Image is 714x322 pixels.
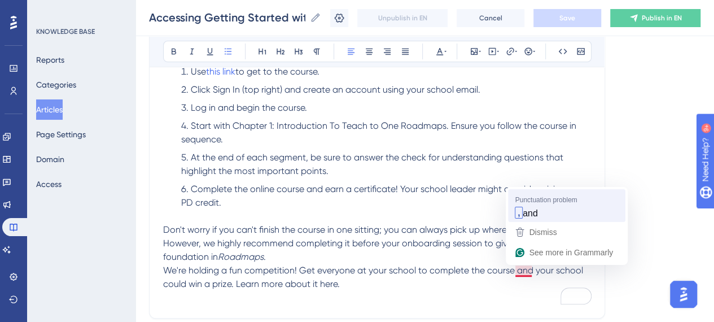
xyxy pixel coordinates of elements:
button: Reports [36,50,64,70]
span: Log in and begin the course. [191,102,307,113]
span: Start with Chapter 1: Introduction To Teach to One Roadmaps. Ensure you follow the course in sequ... [181,120,579,145]
button: Categories [36,75,76,95]
span: We're holding a fun competition! Get everyone at your school to complete the course and your scho... [163,265,585,289]
span: Need Help? [27,3,71,16]
em: Roadmaps [218,251,264,262]
span: Click Sign In (top right) and create an account using your school email. [191,84,480,95]
button: Publish in EN [610,9,700,27]
a: this link [206,66,235,77]
iframe: UserGuiding AI Assistant Launcher [667,277,700,311]
div: 9+ [77,6,84,15]
div: KNOWLEDGE BASE [36,27,95,36]
button: Articles [36,99,63,120]
button: Unpublish in EN [357,9,448,27]
span: Use [191,66,206,77]
button: Domain [36,149,64,169]
span: to get to the course. [235,66,319,77]
span: Don't worry if you can't finish the course in one sitting; you can always pick up where you left ... [163,224,561,262]
button: Save [533,9,601,27]
div: To enrich screen reader interactions, please activate Accessibility in Grammarly extension settings [163,47,591,304]
span: At the end of each segment, be sure to answer the check for understanding questions that highligh... [181,152,566,176]
span: Save [559,14,575,23]
span: Complete the online course and earn a certificate! Your school leader might consider giving you P... [181,184,585,208]
span: Publish in EN [642,14,682,23]
span: . [264,251,266,262]
button: Cancel [457,9,524,27]
input: Article Name [149,10,305,25]
span: Cancel [479,14,502,23]
span: Unpublish in EN [378,14,427,23]
button: Access [36,174,62,194]
button: Page Settings [36,124,86,145]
